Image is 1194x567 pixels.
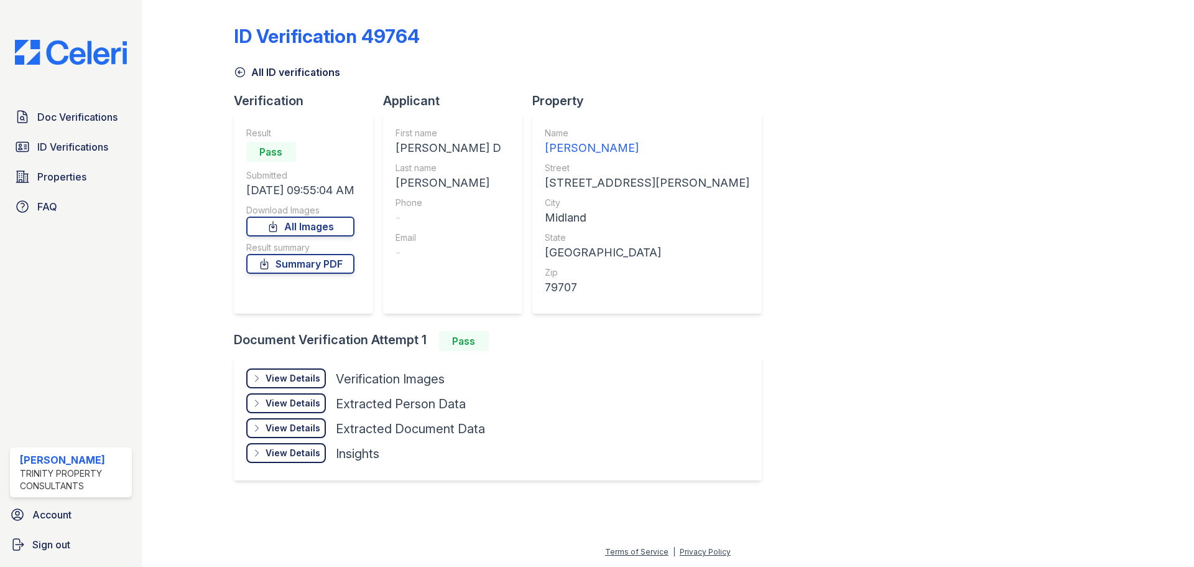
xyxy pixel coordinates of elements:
div: Applicant [383,92,532,110]
a: Account [5,502,137,527]
div: First name [396,127,501,139]
div: Name [545,127,749,139]
div: Phone [396,197,501,209]
div: View Details [266,372,320,385]
div: Midland [545,209,749,227]
a: Privacy Policy [680,547,731,556]
div: Trinity Property Consultants [20,467,127,492]
div: View Details [266,447,320,459]
span: Properties [37,169,86,184]
div: Property [532,92,772,110]
div: [DATE] 09:55:04 AM [246,182,354,199]
div: Verification [234,92,383,110]
div: Zip [545,266,749,279]
div: [PERSON_NAME] [20,452,127,467]
div: View Details [266,397,320,410]
span: ID Verifications [37,139,108,154]
div: Pass [439,331,489,351]
div: Insights [336,445,379,462]
a: ID Verifications [10,134,132,159]
div: Extracted Document Data [336,420,485,438]
div: [STREET_ADDRESS][PERSON_NAME] [545,174,749,192]
div: Download Images [246,204,354,217]
span: Doc Verifications [37,110,118,124]
div: Email [396,232,501,244]
a: Doc Verifications [10,105,132,129]
a: All Images [246,217,354,237]
div: View Details [266,422,320,434]
div: Submitted [246,169,354,182]
div: - [396,244,501,261]
div: Document Verification Attempt 1 [234,331,772,351]
div: [GEOGRAPHIC_DATA] [545,244,749,261]
div: 79707 [545,279,749,296]
a: All ID verifications [234,65,340,80]
div: [PERSON_NAME] D [396,139,501,157]
img: CE_Logo_Blue-a8612792a0a2168367f1c8372b55b34899dd931a85d93a1a3d3e32e68fde9ad4.png [5,40,137,65]
a: Summary PDF [246,254,354,274]
div: Extracted Person Data [336,395,466,413]
div: [PERSON_NAME] [545,139,749,157]
div: Result summary [246,241,354,254]
a: FAQ [10,194,132,219]
div: ID Verification 49764 [234,25,420,47]
div: Result [246,127,354,139]
div: State [545,232,749,244]
a: Name [PERSON_NAME] [545,127,749,157]
a: Sign out [5,532,137,557]
div: Street [545,162,749,174]
div: Pass [246,142,296,162]
div: Verification Images [336,370,445,388]
span: FAQ [37,199,57,214]
div: | [673,547,675,556]
div: Last name [396,162,501,174]
a: Properties [10,164,132,189]
span: Sign out [32,537,70,552]
div: - [396,209,501,227]
div: [PERSON_NAME] [396,174,501,192]
span: Account [32,507,72,522]
div: City [545,197,749,209]
a: Terms of Service [605,547,669,556]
